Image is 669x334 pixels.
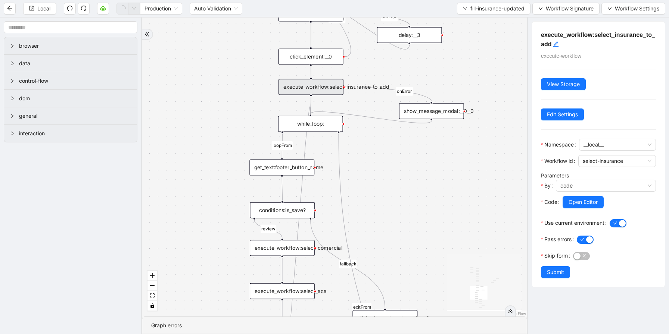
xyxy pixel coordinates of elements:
span: right [10,79,15,83]
span: Local [37,4,50,13]
button: fit view [147,291,157,301]
span: By [544,182,551,190]
span: loading [119,5,126,12]
span: arrow-left [7,5,13,11]
span: Open Editor [569,198,598,206]
span: dom [19,94,131,103]
button: redo [78,3,90,15]
button: Edit Settings [541,108,584,120]
span: undo [67,5,73,11]
span: right [10,44,15,48]
span: control-flow [19,77,131,85]
button: View Storage [541,78,586,90]
span: Workflow Signature [546,4,594,13]
button: Submit [541,266,570,278]
span: right [10,114,15,118]
span: double-right [508,309,513,314]
span: Workflow Settings [615,4,659,13]
div: delay:__3 [377,27,442,43]
a: React Flow attribution [507,311,526,316]
span: Submit [547,268,564,276]
span: interaction [19,129,131,138]
div: dom [4,90,137,107]
div: execute_workflow:select_aca [250,283,315,299]
span: browser [19,42,131,50]
div: get_text:footer_button_name [249,160,314,176]
div: execute_workflow:select_insurance_to_add [279,79,343,95]
button: downfill-insurance-updated [457,3,530,15]
span: redo [81,5,87,11]
button: undo [64,3,76,15]
span: Production [144,3,178,14]
button: arrow-left [4,3,16,15]
span: save [29,6,34,11]
span: Namespace [544,141,574,149]
span: Skip form [544,252,568,260]
div: click_element:__0 [279,48,343,64]
button: downWorkflow Signature [532,3,600,15]
span: Code [544,198,557,206]
div: general [4,107,137,125]
span: __local__ [584,139,651,150]
div: data [4,55,137,72]
span: general [19,112,131,120]
label: Parameters [541,172,569,179]
div: click_element:check_box_user__0 [279,6,343,22]
div: click to edit id [553,40,559,48]
span: code [560,180,651,191]
span: Pass errors [544,235,572,243]
button: zoom out [147,281,157,291]
span: double-right [144,32,150,37]
div: while_loop: [278,116,343,132]
span: data [19,59,131,67]
span: execute-workflow [541,53,581,59]
g: Edge from show_message_modal:__0__0 to while_loop: [311,112,432,123]
g: Edge from click_element:check_box_user__0 to delay:__3 [345,13,409,25]
span: cloud-server [100,5,106,11]
span: right [10,131,15,136]
button: saveLocal [23,3,56,15]
div: browser [4,37,137,54]
span: Auto Validation [194,3,238,14]
div: Graph errors [151,321,518,330]
button: downWorkflow Settings [601,3,665,15]
div: show_message_modal:__0__0 [399,103,464,119]
button: Open Editor [563,196,604,208]
span: right [10,96,15,101]
g: Edge from while_loop: to get_text:footer_button_name [272,133,293,158]
button: zoom in [147,271,157,281]
div: execute_workflow:select_comercial [250,240,315,256]
span: down [607,6,612,11]
span: edit [553,41,559,47]
span: fill-insurance-updated [470,4,525,13]
button: toggle interactivity [147,301,157,311]
div: click_element:next_carrier__0 [352,310,417,326]
span: down [538,6,543,11]
h5: execute_workflow:select_insurance_to_add [541,31,656,49]
button: cloud-server [97,3,109,15]
div: conditions:is_save? [250,202,315,218]
div: interaction [4,125,137,142]
span: Edit Settings [547,110,578,119]
g: Edge from conditions:is_save? to execute_workflow:select_comercial [254,220,282,238]
span: down [132,6,136,11]
span: down [463,6,467,11]
span: Use current environment [544,219,604,227]
span: select-insurance [583,155,651,167]
span: Workflow id [544,157,573,165]
div: control-flow [4,72,137,89]
span: right [10,61,15,66]
button: down [128,3,140,15]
